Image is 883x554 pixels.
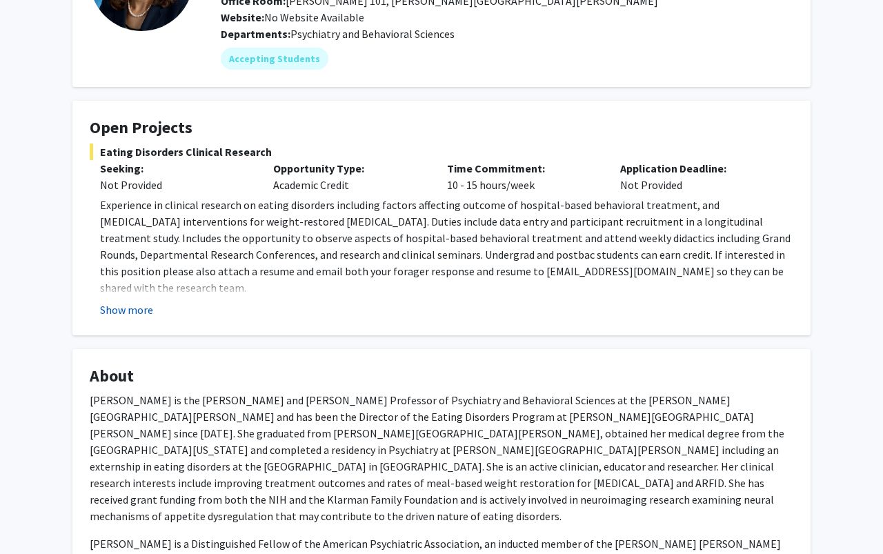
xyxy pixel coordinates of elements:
[10,492,59,544] iframe: Chat
[100,160,252,177] p: Seeking:
[221,48,328,70] mat-chip: Accepting Students
[90,144,793,160] span: Eating Disorders Clinical Research
[273,160,426,177] p: Opportunity Type:
[90,118,793,138] h4: Open Projects
[610,160,783,193] div: Not Provided
[447,160,599,177] p: Time Commitment:
[221,10,264,24] b: Website:
[90,392,793,524] p: [PERSON_NAME] is the [PERSON_NAME] and [PERSON_NAME] Professor of Psychiatry and Behavioral Scien...
[221,27,290,41] b: Departments:
[100,301,153,318] button: Show more
[90,366,793,386] h4: About
[263,160,436,193] div: Academic Credit
[100,198,791,295] span: Experience in clinical research on eating disorders including factors affecting outcome of hospit...
[221,10,364,24] span: No Website Available
[437,160,610,193] div: 10 - 15 hours/week
[100,177,252,193] div: Not Provided
[620,160,773,177] p: Application Deadline:
[290,27,455,41] span: Psychiatry and Behavioral Sciences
